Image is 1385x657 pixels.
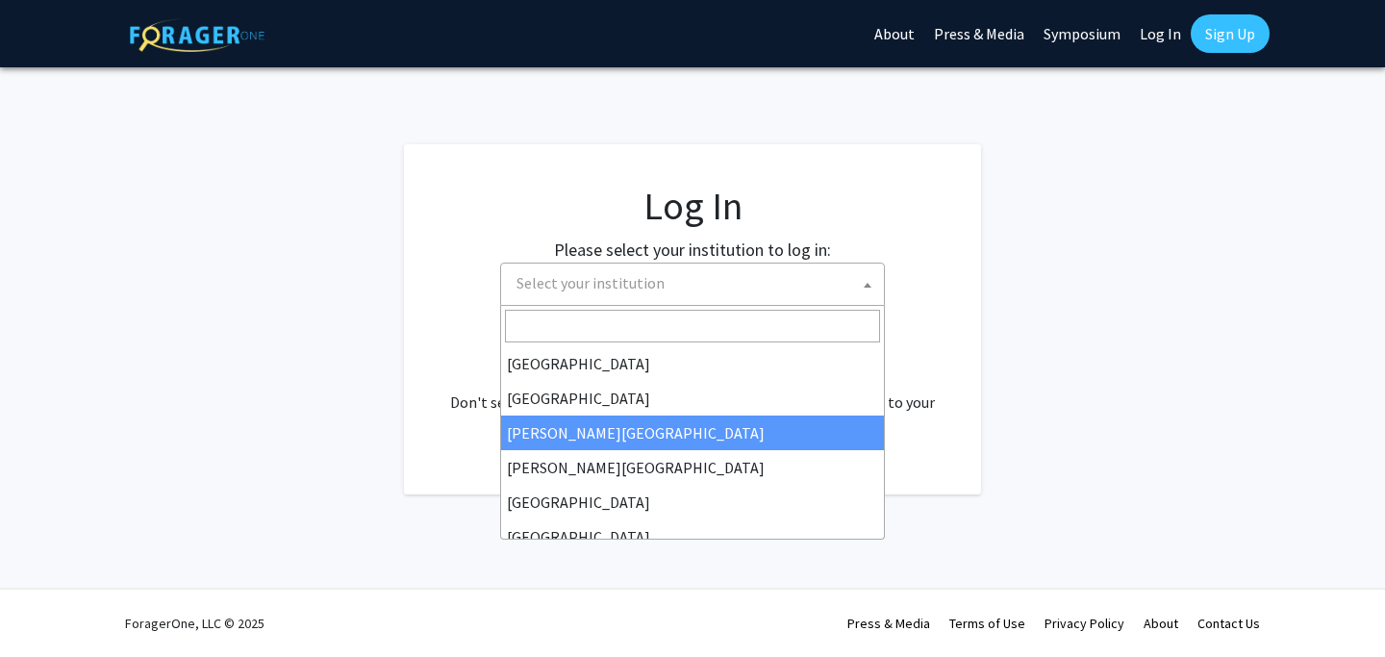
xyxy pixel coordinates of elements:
[847,615,930,632] a: Press & Media
[501,485,884,519] li: [GEOGRAPHIC_DATA]
[442,183,943,229] h1: Log In
[501,346,884,381] li: [GEOGRAPHIC_DATA]
[125,590,264,657] div: ForagerOne, LLC © 2025
[501,450,884,485] li: [PERSON_NAME][GEOGRAPHIC_DATA]
[554,237,831,263] label: Please select your institution to log in:
[1144,615,1178,632] a: About
[130,18,264,52] img: ForagerOne Logo
[501,416,884,450] li: [PERSON_NAME][GEOGRAPHIC_DATA]
[501,519,884,554] li: [GEOGRAPHIC_DATA]
[442,344,943,437] div: No account? . Don't see your institution? about bringing ForagerOne to your institution.
[1197,615,1260,632] a: Contact Us
[1045,615,1124,632] a: Privacy Policy
[949,615,1025,632] a: Terms of Use
[505,310,880,342] input: Search
[14,570,82,643] iframe: Chat
[1191,14,1270,53] a: Sign Up
[501,381,884,416] li: [GEOGRAPHIC_DATA]
[509,264,884,303] span: Select your institution
[500,263,885,306] span: Select your institution
[516,273,665,292] span: Select your institution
